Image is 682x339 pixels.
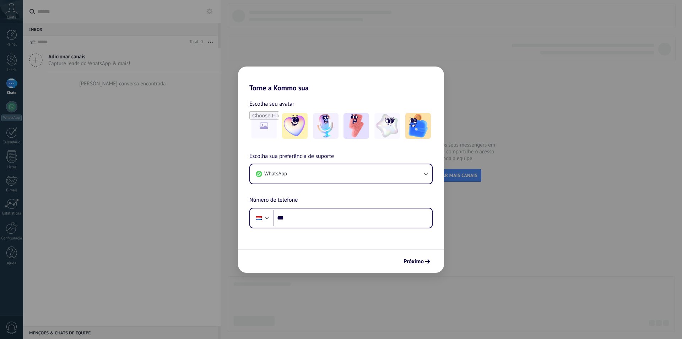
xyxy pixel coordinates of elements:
[313,113,339,139] img: -2.jpeg
[264,170,287,178] span: WhatsApp
[343,113,369,139] img: -3.jpeg
[249,152,334,161] span: Escolha sua preferência de suporte
[404,259,424,264] span: Próximo
[249,99,294,108] span: Escolha seu avatar
[250,164,432,184] button: WhatsApp
[400,255,433,268] button: Próximo
[374,113,400,139] img: -4.jpeg
[282,113,308,139] img: -1.jpeg
[405,113,431,139] img: -5.jpeg
[249,196,298,205] span: Número de telefone
[238,67,444,92] h2: Torne a Kommo sua
[252,211,266,226] div: Netherlands: + 31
